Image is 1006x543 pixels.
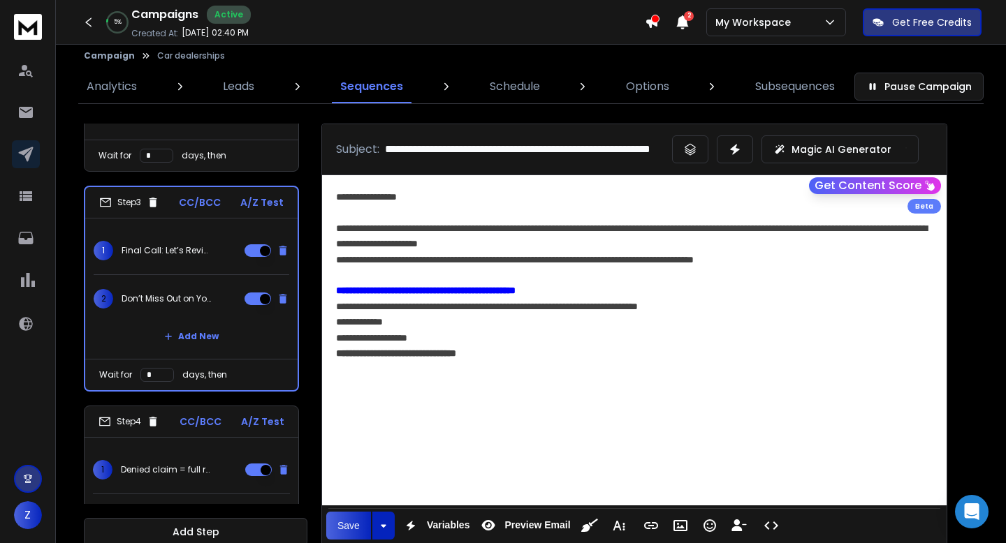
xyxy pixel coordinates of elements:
span: 1 [93,460,112,479]
button: Insert Link (⌘K) [638,512,664,540]
p: Magic AI Generator [792,142,891,156]
button: Pause Campaign [854,73,984,101]
button: More Text [606,512,632,540]
button: Clean HTML [576,512,603,540]
a: Options [618,70,678,103]
div: Step 4 [99,415,159,428]
button: Preview Email [475,512,573,540]
p: Leads [223,78,254,95]
div: Step 3 [99,196,159,209]
button: Get Content Score [809,177,941,194]
p: [DATE] 02:40 PM [182,27,249,38]
p: Wait for [99,369,132,380]
span: 2 [94,289,113,308]
p: days, then [182,150,226,161]
p: CC/BCC [180,415,221,429]
button: Insert Unsubscribe Link [726,512,752,540]
p: Don’t Miss Out on Your Free Car Dealership Insurance Review [122,293,211,304]
button: Z [14,501,42,529]
p: Final Call: Let’s Review Your Car Dealership Insurance Coverage [122,245,211,256]
a: Analytics [78,70,145,103]
p: My Workspace [715,15,796,29]
a: Subsequences [747,70,843,103]
p: Subsequences [755,78,835,95]
p: 5 % [114,18,122,27]
button: Magic AI Generator [761,135,919,163]
div: Open Intercom Messenger [955,495,989,528]
button: Save [326,512,371,540]
button: Campaign [84,50,135,61]
button: Add New [153,322,230,350]
p: Subject: [336,141,379,158]
span: Preview Email [502,519,573,531]
div: Beta [907,199,941,214]
span: 1 [94,241,113,260]
a: Schedule [481,70,548,103]
div: Active [207,6,251,24]
p: A/Z Test [241,415,284,429]
p: Options [626,78,669,95]
p: CC/BCC [179,195,221,209]
button: Emoticons [697,512,723,540]
p: A/Z Test [240,195,284,209]
h1: Campaigns [131,6,198,23]
p: Get Free Credits [892,15,972,29]
button: Get Free Credits [863,8,982,36]
p: days, then [182,369,227,380]
button: Variables [398,512,473,540]
p: Car dealerships [157,50,225,61]
p: Created At: [131,28,179,39]
p: Denied claim = full retail loss. Preventabl [121,464,210,475]
button: Code View [758,512,785,540]
p: Wait for [99,150,131,161]
img: logo [14,14,42,40]
p: Schedule [490,78,540,95]
button: Insert Image (⌘P) [667,512,694,540]
span: 2 [684,11,694,21]
a: Sequences [332,70,411,103]
span: Variables [424,519,473,531]
p: Analytics [87,78,137,95]
li: Step3CC/BCCA/Z Test1Final Call: Let’s Review Your Car Dealership Insurance Coverage2Don’t Miss Ou... [84,186,299,392]
a: Leads [214,70,263,103]
p: Sequences [340,78,403,95]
